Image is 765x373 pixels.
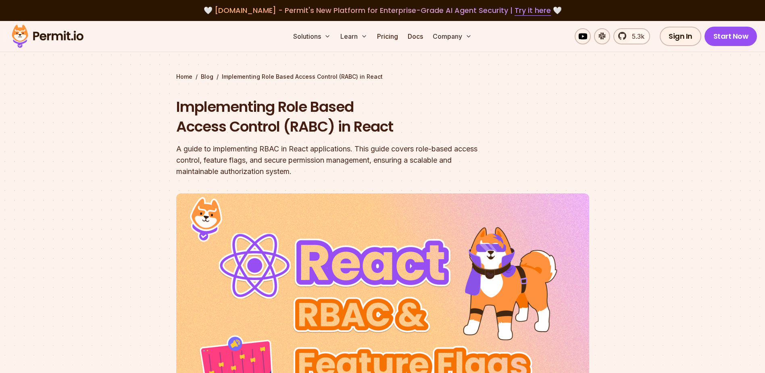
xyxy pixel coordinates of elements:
a: Home [176,73,192,81]
a: Docs [404,28,426,44]
button: Company [429,28,475,44]
img: Permit logo [8,23,87,50]
span: 5.3k [627,31,644,41]
div: A guide to implementing RBAC in React applications. This guide covers role-based access control, ... [176,143,486,177]
span: [DOMAIN_NAME] - Permit's New Platform for Enterprise-Grade AI Agent Security | [215,5,551,15]
a: Sign In [660,27,701,46]
button: Solutions [290,28,334,44]
h1: Implementing Role Based Access Control (RABC) in React [176,97,486,137]
button: Learn [337,28,371,44]
a: 5.3k [613,28,650,44]
div: / / [176,73,589,81]
a: Blog [201,73,213,81]
a: Start Now [705,27,757,46]
a: Pricing [374,28,401,44]
a: Try it here [515,5,551,16]
div: 🤍 🤍 [19,5,746,16]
